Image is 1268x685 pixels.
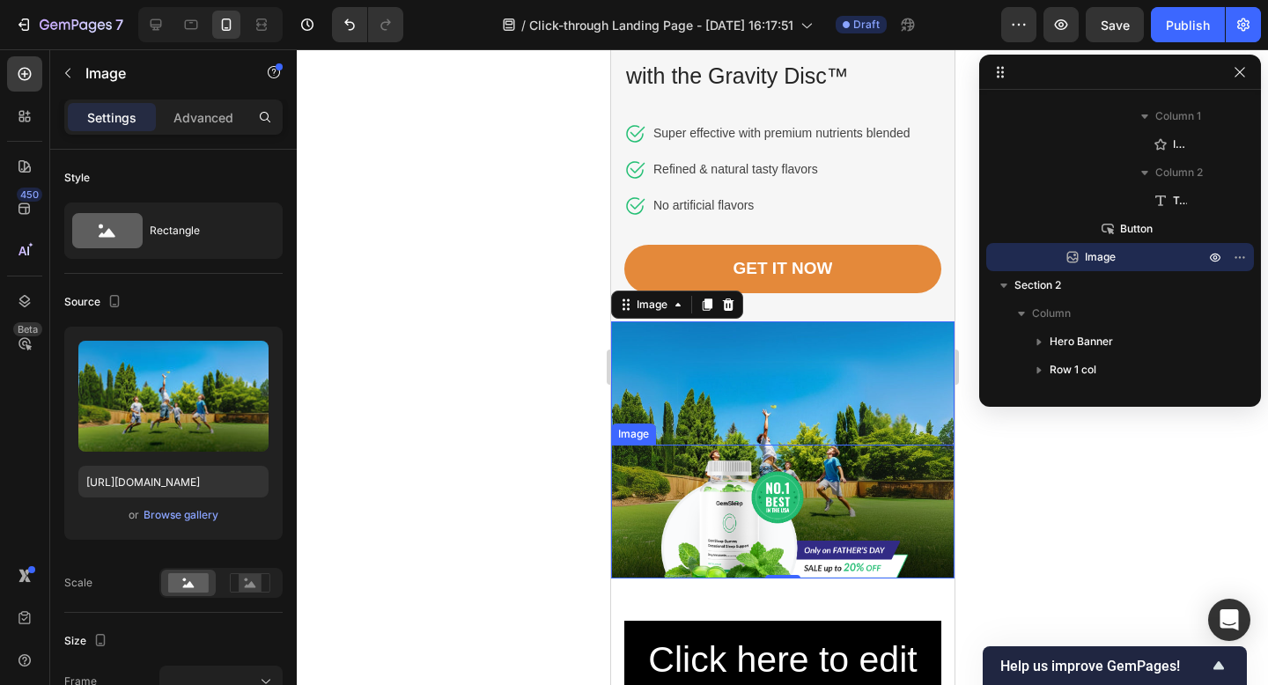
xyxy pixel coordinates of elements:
[1000,655,1229,676] button: Show survey - Help us improve GemPages!
[64,630,111,653] div: Size
[78,466,269,497] input: https://example.com/image.jpg
[332,7,403,42] div: Undo/Redo
[64,170,90,186] div: Style
[1032,305,1071,322] span: Column
[1166,16,1210,34] div: Publish
[1155,164,1203,181] span: Column 2
[853,17,880,33] span: Draft
[1120,220,1153,238] span: Button
[129,505,139,526] span: or
[1208,599,1250,641] div: Open Intercom Messenger
[173,108,233,127] p: Advanced
[1151,7,1225,42] button: Publish
[78,341,269,452] img: preview-image
[1086,7,1144,42] button: Save
[143,506,219,524] button: Browse gallery
[1173,192,1187,210] span: Text block
[7,7,131,42] button: 7
[27,586,316,683] h2: Click here to edit heading
[1101,18,1130,33] span: Save
[1050,333,1113,350] span: Hero Banner
[521,16,526,34] span: /
[1173,136,1187,153] span: Icon
[1050,361,1096,379] span: Row 1 col
[115,14,123,35] p: 7
[1000,658,1208,674] span: Help us improve GemPages!
[150,210,257,251] div: Rectangle
[87,108,136,127] p: Settings
[1155,107,1201,125] span: Column 1
[611,49,955,685] iframe: Design area
[85,63,235,84] p: Image
[529,16,793,34] span: Click-through Landing Page - [DATE] 16:17:51
[17,188,42,202] div: 450
[13,322,42,336] div: Beta
[64,575,92,591] div: Scale
[1014,276,1061,294] span: Section 2
[64,291,125,314] div: Source
[1085,248,1116,266] span: Image
[144,507,218,523] div: Browse gallery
